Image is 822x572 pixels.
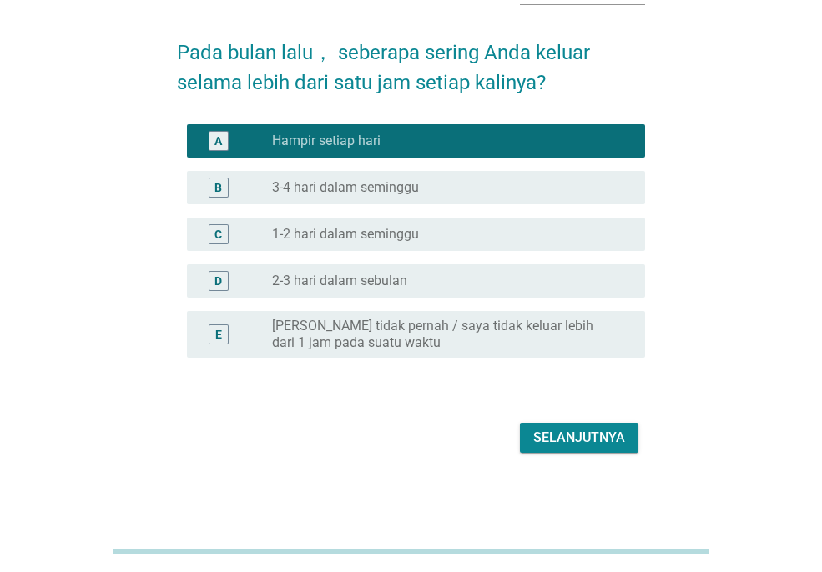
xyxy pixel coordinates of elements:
[272,273,407,289] label: 2-3 hari dalam sebulan
[177,21,645,98] h2: Pada bulan lalu， seberapa sering Anda keluar selama lebih dari satu jam setiap kalinya?
[214,272,222,289] div: D
[272,318,618,351] label: [PERSON_NAME] tidak pernah / saya tidak keluar lebih dari 1 jam pada suatu waktu
[272,133,381,149] label: Hampir setiap hari
[520,423,638,453] button: Selanjutnya
[272,179,419,196] label: 3-4 hari dalam seminggu
[214,178,222,196] div: B
[214,132,222,149] div: A
[214,225,222,243] div: C
[272,226,419,243] label: 1-2 hari dalam seminggu
[215,325,222,343] div: E
[533,428,625,448] div: Selanjutnya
